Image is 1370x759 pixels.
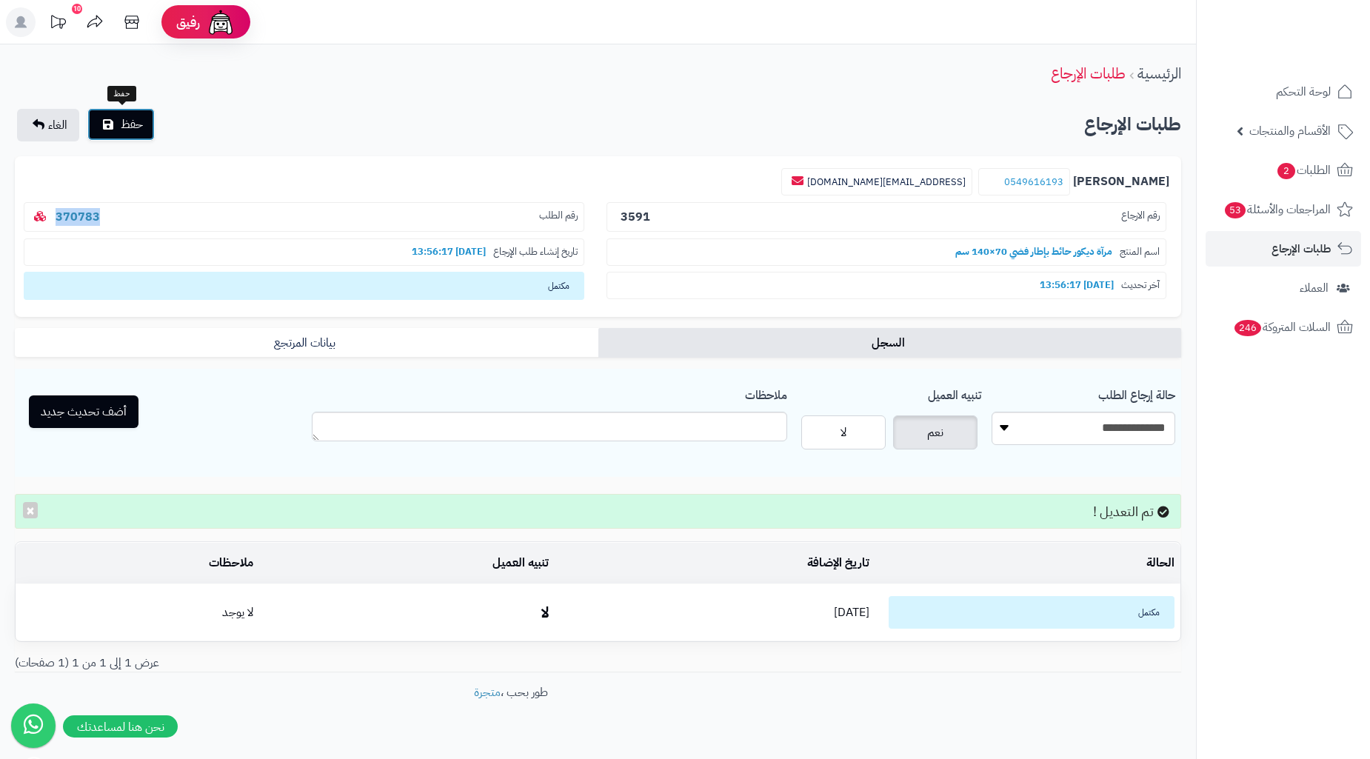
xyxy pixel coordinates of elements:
a: الطلبات2 [1206,153,1361,188]
td: تاريخ الإضافة [555,543,875,584]
a: طلبات الإرجاع [1051,62,1126,84]
div: تم التعديل ! [15,494,1181,529]
span: رقم الارجاع [1121,209,1160,226]
td: ملاحظات [16,543,259,584]
img: ai-face.png [206,7,235,37]
b: لا [541,601,549,623]
span: آخر تحديث [1121,278,1160,292]
a: تحديثات المنصة [39,7,76,41]
span: السلات المتروكة [1233,317,1331,338]
a: السجل [598,328,1182,358]
h2: طلبات الإرجاع [1084,110,1181,140]
td: لا يوجد [16,584,259,641]
span: مكتمل [889,596,1174,629]
button: × [23,502,38,518]
div: حفظ [107,86,136,102]
span: نعم [927,424,943,441]
td: [DATE] [555,584,875,641]
button: حفظ [87,108,155,141]
span: 53 [1225,202,1246,218]
span: 246 [1234,320,1261,336]
a: [EMAIL_ADDRESS][DOMAIN_NAME] [807,175,966,189]
span: المراجعات والأسئلة [1223,199,1331,220]
a: 370783 [56,208,100,226]
a: المراجعات والأسئلة53 [1206,192,1361,227]
a: طلبات الإرجاع [1206,231,1361,267]
a: بيانات المرتجع [15,328,598,358]
div: عرض 1 إلى 1 من 1 (1 صفحات) [4,655,598,672]
a: السلات المتروكة246 [1206,310,1361,345]
span: 2 [1277,163,1295,179]
a: 0549616193 [1004,175,1063,189]
span: مكتمل [24,272,584,300]
a: لوحة التحكم [1206,74,1361,110]
b: مرآة ديكور حائط بإطار فضي 70×140 سم [948,244,1120,258]
div: 10 [72,4,82,14]
span: الطلبات [1276,160,1331,181]
a: العملاء [1206,270,1361,306]
label: ملاحظات [745,381,787,404]
span: اسم المنتج [1120,245,1160,259]
td: تنبيه العميل [259,543,555,584]
span: تاريخ إنشاء طلب الإرجاع [493,245,578,259]
span: رفيق [176,13,200,31]
span: طلبات الإرجاع [1272,238,1331,259]
b: [DATE] 13:56:17 [1032,278,1121,292]
a: متجرة [474,683,501,701]
span: لوحة التحكم [1276,81,1331,102]
span: لا [841,424,846,441]
label: حالة إرجاع الطلب [1098,381,1175,404]
a: الرئيسية [1137,62,1181,84]
span: رقم الطلب [539,209,578,226]
b: [PERSON_NAME] [1073,173,1169,190]
img: logo-2.png [1269,41,1356,73]
b: [DATE] 13:56:17 [404,244,493,258]
td: الحالة [875,543,1180,584]
span: الغاء [48,116,67,134]
button: أضف تحديث جديد [29,395,138,428]
span: الأقسام والمنتجات [1249,121,1331,141]
label: تنبيه العميل [928,381,981,404]
a: الغاء [17,109,79,141]
span: حفظ [121,116,143,133]
b: 3591 [621,208,650,226]
span: العملاء [1300,278,1329,298]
